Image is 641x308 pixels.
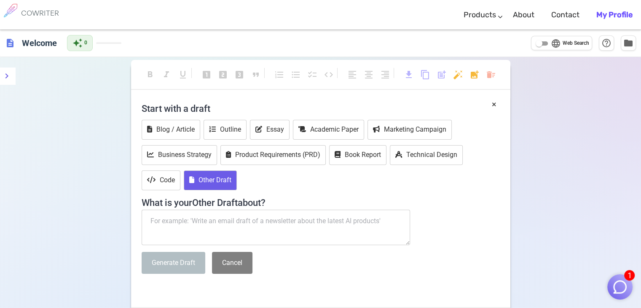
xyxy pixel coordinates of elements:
button: Academic Paper [293,120,364,140]
span: auto_awesome [72,38,83,48]
button: Technical Design [390,145,463,165]
button: 1 [607,274,633,300]
span: format_align_right [380,70,390,80]
h6: COWRITER [21,9,59,17]
span: format_quote [251,70,261,80]
span: format_list_numbered [274,70,284,80]
span: help_outline [601,38,611,48]
button: Other Draft [184,170,237,190]
a: Contact [551,3,579,27]
button: Book Report [329,145,386,165]
span: checklist [307,70,317,80]
span: 1 [624,270,635,281]
button: Essay [250,120,290,140]
span: looks_3 [234,70,244,80]
span: delete_sweep [486,70,496,80]
button: Manage Documents [621,35,636,51]
h4: What is your Other Draft about? [142,192,500,208]
b: My Profile [596,10,633,19]
button: Outline [204,120,247,140]
a: Products [464,3,496,27]
button: Generate Draft [142,252,205,274]
button: Marketing Campaign [367,120,452,140]
h4: Start with a draft [142,98,500,119]
span: content_copy [420,70,430,80]
span: format_list_bulleted [291,70,301,80]
span: 0 [84,39,87,47]
span: Web Search [563,39,589,48]
button: Blog / Article [142,120,200,140]
span: format_bold [145,70,155,80]
h6: Click to edit title [19,35,60,51]
span: description [5,38,15,48]
span: format_underlined [178,70,188,80]
button: Product Requirements (PRD) [220,145,326,165]
span: format_italic [161,70,172,80]
span: download [404,70,414,80]
span: looks_two [218,70,228,80]
a: My Profile [596,3,633,27]
span: add_photo_alternate [469,70,480,80]
button: Cancel [212,252,252,274]
span: looks_one [201,70,212,80]
img: Close chat [612,279,628,295]
span: language [551,38,561,49]
span: format_align_left [347,70,357,80]
a: About [513,3,534,27]
span: post_add [437,70,447,80]
span: format_align_center [364,70,374,80]
span: auto_fix_high [453,70,463,80]
button: Help & Shortcuts [599,35,614,51]
span: folder [623,38,633,48]
span: code [324,70,334,80]
button: × [492,98,496,111]
button: Business Strategy [142,145,217,165]
button: Code [142,170,180,190]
